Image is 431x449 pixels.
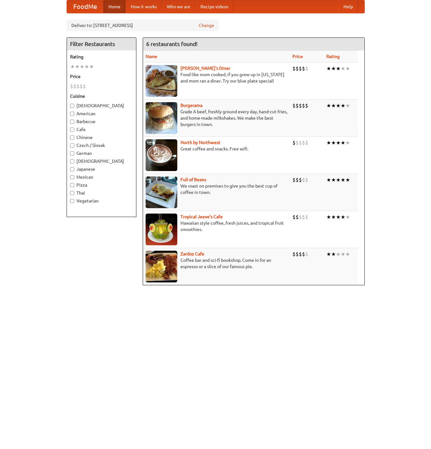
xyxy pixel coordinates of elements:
[70,104,74,108] input: [DEMOGRAPHIC_DATA]
[70,135,74,140] input: Chinese
[345,139,350,146] li: ★
[331,139,336,146] li: ★
[70,151,74,155] input: German
[292,54,303,59] a: Price
[70,158,133,164] label: [DEMOGRAPHIC_DATA]
[146,54,157,59] a: Name
[336,139,341,146] li: ★
[180,66,230,71] a: [PERSON_NAME]'s Diner
[180,251,204,256] a: Zardoz Cafe
[146,109,287,128] p: Grade A beef, freshly ground every day, hand-cut fries, and home-made milkshakes. We make the bes...
[299,139,302,146] li: $
[302,139,305,146] li: $
[70,54,133,60] h5: Rating
[305,251,308,258] li: $
[70,83,73,90] li: $
[80,83,83,90] li: $
[84,63,89,70] li: ★
[296,139,299,146] li: $
[326,176,331,183] li: ★
[336,251,341,258] li: ★
[326,214,331,221] li: ★
[341,139,345,146] li: ★
[338,0,358,13] a: Help
[80,63,84,70] li: ★
[70,159,74,163] input: [DEMOGRAPHIC_DATA]
[341,251,345,258] li: ★
[299,102,302,109] li: $
[345,102,350,109] li: ★
[70,174,133,180] label: Mexican
[146,102,177,134] img: burgerama.jpg
[70,150,133,156] label: German
[70,102,133,109] label: [DEMOGRAPHIC_DATA]
[180,177,206,182] a: Full of Beans
[70,118,133,125] label: Barbecue
[326,139,331,146] li: ★
[341,176,345,183] li: ★
[326,102,331,109] li: ★
[146,214,177,245] img: jeeves.jpg
[345,65,350,72] li: ★
[292,65,296,72] li: $
[180,214,223,219] b: Tropical Jeeve's Cafe
[336,214,341,221] li: ★
[67,38,136,50] h4: Filter Restaurants
[70,182,133,188] label: Pizza
[146,183,287,195] p: We roast on premises to give you the best cup of coffee in town.
[70,167,74,171] input: Japanese
[302,176,305,183] li: $
[331,251,336,258] li: ★
[75,63,80,70] li: ★
[83,83,86,90] li: $
[70,191,74,195] input: Thai
[302,65,305,72] li: $
[296,102,299,109] li: $
[331,214,336,221] li: ★
[331,65,336,72] li: ★
[126,0,162,13] a: How it works
[195,0,233,13] a: Recipe videos
[146,257,287,270] p: Coffee bar and sci-fi bookshop. Come in for an espresso or a slice of our famous pie.
[70,128,74,132] input: Cafe
[341,214,345,221] li: ★
[296,251,299,258] li: $
[70,143,74,148] input: Czech / Slovak
[70,198,133,204] label: Vegetarian
[305,65,308,72] li: $
[331,176,336,183] li: ★
[292,176,296,183] li: $
[336,65,341,72] li: ★
[305,214,308,221] li: $
[296,214,299,221] li: $
[70,175,74,179] input: Mexican
[103,0,126,13] a: Home
[302,214,305,221] li: $
[180,103,202,108] a: Burgerama
[73,83,76,90] li: $
[302,102,305,109] li: $
[305,102,308,109] li: $
[331,102,336,109] li: ★
[326,251,331,258] li: ★
[67,20,219,31] div: Deliver to: [STREET_ADDRESS]
[70,166,133,172] label: Japanese
[146,71,287,84] p: Food like mom cooked, if you grew up in [US_STATE] and mom ran a diner. Try our blue plate special!
[326,65,331,72] li: ★
[67,0,103,13] a: FoodMe
[70,190,133,196] label: Thai
[296,176,299,183] li: $
[180,140,220,145] a: North by Northwest
[146,251,177,282] img: zardoz.jpg
[345,251,350,258] li: ★
[299,65,302,72] li: $
[299,176,302,183] li: $
[305,139,308,146] li: $
[341,102,345,109] li: ★
[292,214,296,221] li: $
